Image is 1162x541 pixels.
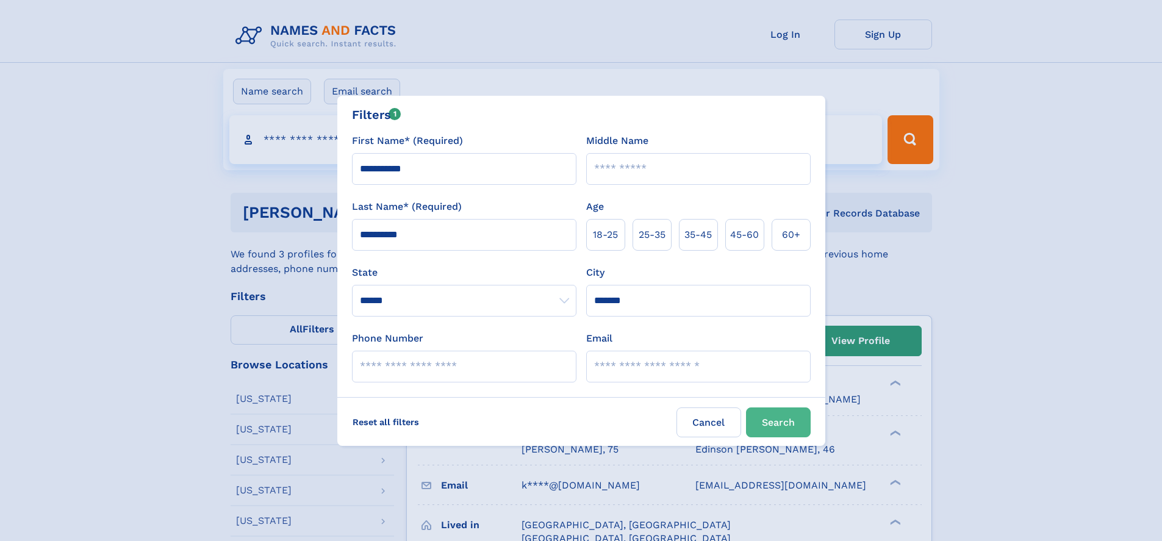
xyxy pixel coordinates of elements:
label: State [352,265,576,280]
label: City [586,265,604,280]
div: Filters [352,106,401,124]
label: Cancel [676,407,741,437]
label: First Name* (Required) [352,134,463,148]
label: Phone Number [352,331,423,346]
label: Email [586,331,612,346]
label: Age [586,199,604,214]
span: 45‑60 [730,228,759,242]
span: 18‑25 [593,228,618,242]
button: Search [746,407,811,437]
label: Last Name* (Required) [352,199,462,214]
span: 25‑35 [639,228,665,242]
span: 60+ [782,228,800,242]
span: 35‑45 [684,228,712,242]
label: Reset all filters [345,407,427,437]
label: Middle Name [586,134,648,148]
